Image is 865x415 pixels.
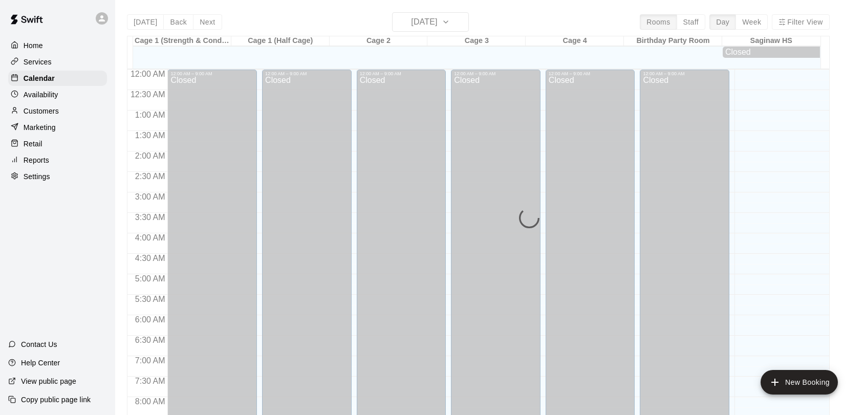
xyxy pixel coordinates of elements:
[8,87,107,102] a: Availability
[643,71,726,76] div: 12:00 AM – 9:00 AM
[170,71,254,76] div: 12:00 AM – 9:00 AM
[725,48,817,57] div: Closed
[133,377,168,385] span: 7:30 AM
[24,155,49,165] p: Reports
[21,376,76,386] p: View public page
[21,358,60,368] p: Help Center
[722,36,820,46] div: Saginaw HS
[8,54,107,70] a: Services
[128,90,168,99] span: 12:30 AM
[360,71,443,76] div: 12:00 AM – 9:00 AM
[8,136,107,151] a: Retail
[526,36,624,46] div: Cage 4
[133,295,168,303] span: 5:30 AM
[427,36,526,46] div: Cage 3
[265,71,349,76] div: 12:00 AM – 9:00 AM
[624,36,722,46] div: Birthday Party Room
[21,395,91,405] p: Copy public page link
[24,73,55,83] p: Calendar
[133,172,168,181] span: 2:30 AM
[133,274,168,283] span: 5:00 AM
[133,131,168,140] span: 1:30 AM
[549,71,632,76] div: 12:00 AM – 9:00 AM
[133,397,168,406] span: 8:00 AM
[24,171,50,182] p: Settings
[8,71,107,86] a: Calendar
[8,38,107,53] a: Home
[330,36,428,46] div: Cage 2
[24,90,58,100] p: Availability
[24,40,43,51] p: Home
[133,192,168,201] span: 3:00 AM
[21,339,57,350] p: Contact Us
[133,111,168,119] span: 1:00 AM
[133,356,168,365] span: 7:00 AM
[128,70,168,78] span: 12:00 AM
[133,315,168,324] span: 6:00 AM
[8,120,107,135] a: Marketing
[133,254,168,263] span: 4:30 AM
[133,213,168,222] span: 3:30 AM
[24,122,56,133] p: Marketing
[24,139,42,149] p: Retail
[8,152,107,168] a: Reports
[8,169,107,184] a: Settings
[761,370,838,395] button: add
[454,71,537,76] div: 12:00 AM – 9:00 AM
[133,36,231,46] div: Cage 1 (Strength & Conditioning Half)
[133,336,168,344] span: 6:30 AM
[24,106,59,116] p: Customers
[133,151,168,160] span: 2:00 AM
[24,57,52,67] p: Services
[231,36,330,46] div: Cage 1 (Half Cage)
[133,233,168,242] span: 4:00 AM
[8,103,107,119] a: Customers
